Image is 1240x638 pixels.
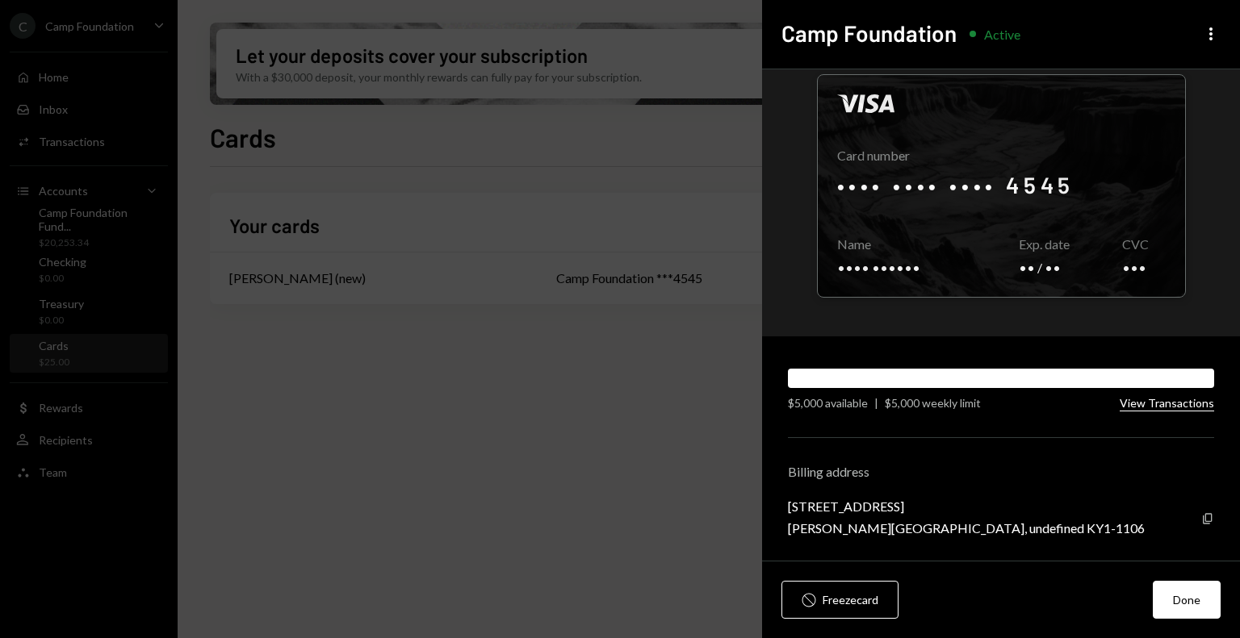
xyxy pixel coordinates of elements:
[817,74,1186,298] div: Click to reveal
[984,27,1020,42] div: Active
[781,581,899,619] button: Freezecard
[885,394,981,411] div: $5,000 weekly limit
[788,394,868,411] div: $5,000 available
[781,18,957,49] h2: Camp Foundation
[788,498,1145,514] div: [STREET_ADDRESS]
[874,394,878,411] div: |
[823,591,878,608] div: Freeze card
[1153,581,1221,619] button: Done
[1120,396,1214,411] button: View Transactions
[788,520,1145,536] div: [PERSON_NAME][GEOGRAPHIC_DATA], undefined KY1-1106
[788,464,1214,479] div: Billing address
